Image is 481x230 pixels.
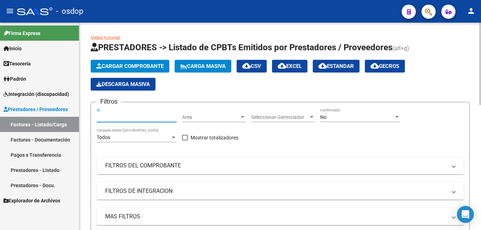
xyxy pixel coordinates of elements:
[191,133,238,142] span: Mostrar totalizadores
[365,60,405,73] button: Gecros
[91,35,120,41] a: Video tutorial
[182,114,239,120] span: Area
[180,63,226,69] span: Carga Masiva
[97,157,464,174] mat-expansion-panel-header: FILTROS DEL COMPROBANTE
[370,62,379,70] mat-icon: cloud_download
[4,29,40,37] span: Firma Express
[175,60,231,73] button: Carga Masiva
[56,4,83,19] span: - osdop
[278,62,286,70] mat-icon: cloud_download
[97,183,464,200] mat-expansion-panel-header: FILTROS DE INTEGRACION
[4,60,31,68] span: Tesorería
[320,114,327,120] span: No
[91,42,392,52] span: PRESTADORES -> Listado de CPBTs Emitidos por Prestadores / Proveedores
[392,45,409,52] span: (alt+q)
[272,60,307,73] button: EXCEL
[97,134,110,140] span: Todos
[91,78,155,91] button: Descarga Masiva
[278,63,302,69] span: EXCEL
[242,62,251,70] mat-icon: cloud_download
[4,105,68,113] span: Prestadores / Proveedores
[91,78,155,91] app-download-masive: Descarga masiva de comprobantes (adjuntos)
[97,97,121,107] h3: Filtros
[6,7,14,15] mat-icon: menu
[237,60,267,73] button: CSV
[96,81,150,87] span: Descarga Masiva
[242,63,261,69] span: CSV
[318,63,354,69] span: Estandar
[313,60,360,73] button: Estandar
[91,60,169,73] button: Cargar Comprobante
[4,45,22,52] span: Inicio
[457,206,474,223] div: Open Intercom Messenger
[105,213,447,220] mat-panel-title: MAS FILTROS
[97,208,464,225] mat-expansion-panel-header: MAS FILTROS
[96,63,164,69] span: Cargar Comprobante
[370,63,399,69] span: Gecros
[4,90,69,98] span: Integración (discapacidad)
[318,62,327,70] mat-icon: cloud_download
[4,197,60,205] span: Explorador de Archivos
[251,114,309,120] span: Seleccionar Gerenciador
[105,162,447,169] mat-panel-title: FILTROS DEL COMPROBANTE
[4,75,26,83] span: Padrón
[105,187,447,195] mat-panel-title: FILTROS DE INTEGRACION
[467,7,475,15] mat-icon: person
